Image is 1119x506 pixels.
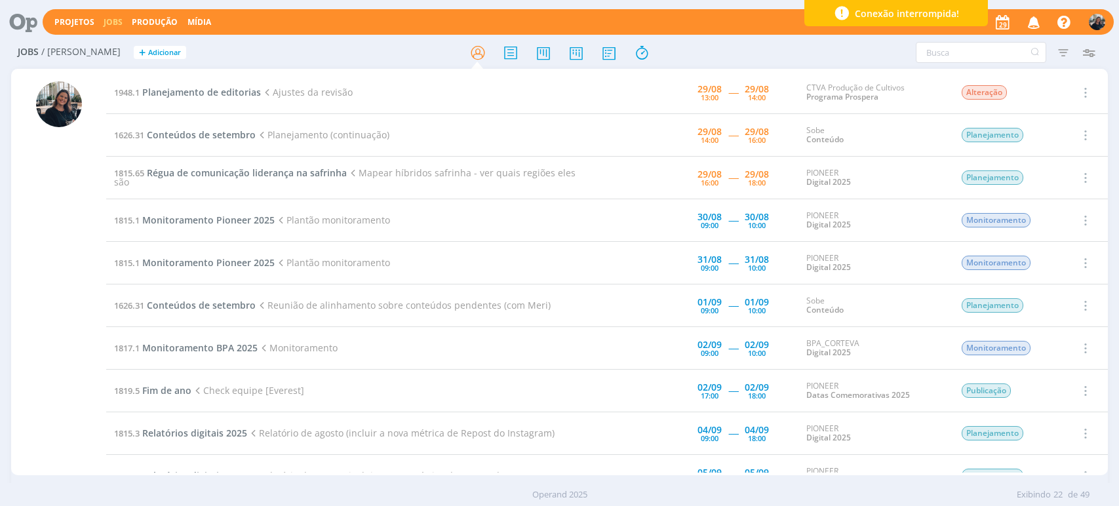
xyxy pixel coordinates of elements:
span: ----- [728,171,738,184]
span: Conteúdos de setembro [147,128,256,141]
div: PIONEER [806,467,941,486]
div: 17:00 [701,392,718,399]
span: / [PERSON_NAME] [41,47,121,58]
button: Projetos [50,17,98,28]
div: 04/09 [745,425,769,435]
span: Publicação [962,383,1011,398]
span: Check equipe [Everest] [191,384,304,397]
span: Plantão monitoramento [275,256,390,269]
a: Digital 2025 [806,432,851,443]
div: CTVA Produção de Cultivos [806,83,941,102]
div: 29/08 [697,127,722,136]
span: Conteúdos de setembro [147,299,256,311]
button: Mídia [184,17,215,28]
span: Exibindo [1017,488,1051,501]
span: Planejamento de editorias [142,86,261,98]
button: M [1088,10,1106,33]
a: 1815.3Relatórios digitais 2025 [114,469,247,482]
div: 02/09 [697,383,722,392]
span: Monitoramento [962,213,1031,227]
span: Planejamento [962,170,1023,185]
div: 29/08 [745,127,769,136]
a: 1626.31Conteúdos de setembro [114,128,256,141]
span: Monitoramento BPA 2025 [142,341,258,354]
a: Produção [132,16,178,28]
div: PIONEER [806,168,941,187]
span: Jobs [18,47,39,58]
a: Jobs [104,16,123,28]
span: Reunião de alinhamento sobre conteúdos pendentes (com Meri) [256,299,551,311]
span: 1815.1 [114,214,140,226]
div: 01/09 [697,298,722,307]
div: 29/08 [745,170,769,179]
span: de [1068,488,1078,501]
a: Conteúdo [806,304,844,315]
span: Planejamento [962,298,1023,313]
span: 49 [1080,488,1090,501]
span: Planejamento [962,426,1023,440]
span: Monitoramento [962,341,1031,355]
span: ----- [728,384,738,397]
a: Digital 2025 [806,262,851,273]
div: 09:00 [701,349,718,357]
a: 1626.31Conteúdos de setembro [114,299,256,311]
div: 02/09 [745,383,769,392]
a: 1815.1Monitoramento Pioneer 2025 [114,256,275,269]
span: Monitoramento Pioneer 2025 [142,214,275,226]
button: Produção [128,17,182,28]
a: 1948.1Planejamento de editorias [114,86,261,98]
span: ----- [728,214,738,226]
span: 1815.3 [114,470,140,482]
div: 10:00 [748,264,766,271]
div: 18:00 [748,179,766,186]
div: 18:00 [748,435,766,442]
a: Digital 2025 [806,347,851,358]
a: 1815.1Monitoramento Pioneer 2025 [114,214,275,226]
div: 30/08 [745,212,769,222]
span: Relatório de agosto (incluir a nova métrica de Repost do Instagram) [247,469,555,482]
span: Plantão monitoramento [275,214,390,226]
a: Projetos [54,16,94,28]
a: Digital 2025 [806,219,851,230]
img: M [1089,14,1105,30]
span: 1815.65 [114,167,144,179]
span: 1817.1 [114,342,140,354]
div: 02/09 [745,340,769,349]
div: 05/09 [745,468,769,477]
input: Busca [916,42,1046,63]
span: Régua de comunicação liderança na safrinha [147,166,347,179]
a: 1817.1Monitoramento BPA 2025 [114,341,258,354]
a: 1815.3Relatórios digitais 2025 [114,427,247,439]
div: 10:00 [748,307,766,314]
a: Datas Comemorativas 2025 [806,389,910,400]
span: 1815.1 [114,257,140,269]
span: 1948.1 [114,87,140,98]
div: 16:00 [701,179,718,186]
img: M [36,81,82,127]
span: Monitoramento Pioneer 2025 [142,256,275,269]
div: PIONEER [806,424,941,443]
div: 16:00 [748,136,766,144]
span: Relatório de agosto (incluir a nova métrica de Repost do Instagram) [247,427,555,439]
span: Mapear híbridos safrinha - ver quais regiões eles são [114,166,576,188]
span: ----- [728,469,738,482]
span: ----- [728,256,738,269]
span: 1626.31 [114,300,144,311]
a: 1819.5Fim de ano [114,384,191,397]
div: 29/08 [697,170,722,179]
div: BPA_CORTEVA [806,339,941,358]
div: 14:00 [748,94,766,101]
span: 1626.31 [114,129,144,141]
div: 05/09 [697,468,722,477]
span: ----- [728,86,738,98]
span: + [139,46,146,60]
span: ----- [728,427,738,439]
div: 02/09 [697,340,722,349]
div: 31/08 [745,255,769,264]
div: PIONEER [806,254,941,273]
a: 1815.65Régua de comunicação liderança na safrinha [114,166,347,179]
div: 13:00 [701,94,718,101]
span: Monitoramento [962,256,1031,270]
span: Adicionar [148,49,181,57]
div: 04/09 [697,425,722,435]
